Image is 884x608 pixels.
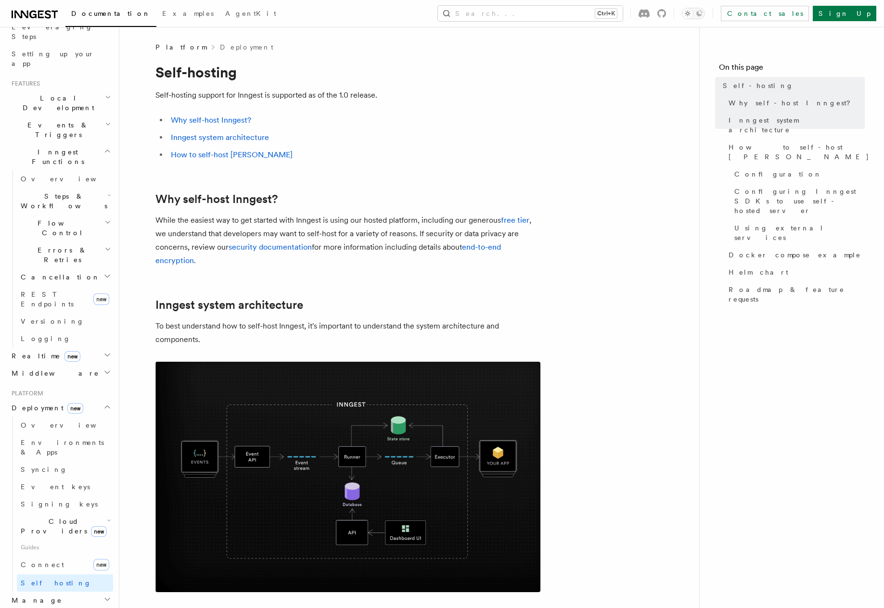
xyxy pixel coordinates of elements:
span: Realtime [8,351,80,361]
span: Environments & Apps [21,439,104,456]
span: Versioning [21,317,84,325]
span: new [64,351,80,362]
a: Helm chart [725,264,865,281]
button: Deploymentnew [8,399,113,417]
a: Deployment [220,42,273,52]
button: Inngest Functions [8,143,113,170]
a: Contact sales [721,6,809,21]
button: Toggle dark mode [682,8,705,19]
a: Inngest system architecture [171,133,269,142]
a: Why self-host Inngest? [725,94,865,112]
span: Logging [21,335,71,342]
button: Local Development [8,89,113,116]
a: Syncing [17,461,113,478]
span: Using external services [734,223,865,242]
a: Overview [17,417,113,434]
h4: On this page [719,62,865,77]
span: Middleware [8,368,99,378]
span: Configuration [734,169,822,179]
a: Environments & Apps [17,434,113,461]
span: Syncing [21,466,67,473]
span: Features [8,80,40,88]
span: Configuring Inngest SDKs to use self-hosted server [734,187,865,215]
span: Local Development [8,93,105,113]
a: Using external services [730,219,865,246]
div: Deploymentnew [8,417,113,592]
button: Cancellation [17,268,113,286]
span: Documentation [71,10,151,17]
a: How to self-host [PERSON_NAME] [725,139,865,165]
span: Roadmap & feature requests [729,285,865,304]
span: Steps & Workflows [17,191,107,211]
span: AgentKit [225,10,276,17]
img: Inngest system architecture diagram [155,362,540,592]
div: Inngest Functions [8,170,113,347]
span: Why self-host Inngest? [729,98,857,108]
a: Self hosting [17,574,113,592]
button: Steps & Workflows [17,188,113,215]
span: new [91,526,107,537]
button: Flow Control [17,215,113,241]
a: Connectnew [17,555,113,574]
span: Guides [17,540,113,555]
span: How to self-host [PERSON_NAME] [729,142,870,162]
span: Helm chart [729,267,788,277]
span: Docker compose example [729,250,861,260]
a: Setting up your app [8,45,113,72]
span: Setting up your app [12,50,94,67]
a: Configuring Inngest SDKs to use self-hosted server [730,183,865,219]
a: AgentKit [219,3,282,26]
span: Cloud Providers [17,517,107,536]
span: Signing keys [21,500,98,508]
a: Inngest system architecture [725,112,865,139]
span: Errors & Retries [17,245,104,265]
h1: Self-hosting [155,63,540,81]
a: security documentation [229,242,312,252]
span: new [93,293,109,305]
span: Deployment [8,403,83,413]
a: How to self-host [PERSON_NAME] [171,150,293,159]
kbd: Ctrl+K [595,9,617,18]
a: Event keys [17,478,113,495]
p: Self-hosting support for Inngest is supported as of the 1.0 release. [155,89,540,102]
span: Manage [8,595,62,605]
span: new [67,403,83,414]
a: Logging [17,330,113,347]
a: Examples [156,3,219,26]
span: REST Endpoints [21,291,74,308]
p: To best understand how to self-host Inngest, it's important to understand the system architecture... [155,319,540,346]
span: Events & Triggers [8,120,105,139]
button: Middleware [8,365,113,382]
a: Self-hosting [719,77,865,94]
span: Event keys [21,483,90,491]
span: Self-hosting [723,81,794,90]
button: Events & Triggers [8,116,113,143]
a: Versioning [17,313,113,330]
a: Signing keys [17,495,113,513]
a: free tier [501,215,529,225]
a: Documentation [65,3,156,27]
span: Overview [21,175,120,183]
a: REST Endpointsnew [17,286,113,313]
a: Inngest system architecture [155,298,303,312]
span: Examples [162,10,214,17]
a: Configuration [730,165,865,183]
a: Why self-host Inngest? [155,192,278,206]
a: Sign Up [813,6,876,21]
button: Realtimenew [8,347,113,365]
span: Flow Control [17,218,104,238]
a: Docker compose example [725,246,865,264]
span: Overview [21,421,120,429]
span: Inngest system architecture [729,115,865,135]
button: Search...Ctrl+K [438,6,623,21]
p: While the easiest way to get started with Inngest is using our hosted platform, including our gen... [155,214,540,267]
a: Roadmap & feature requests [725,281,865,308]
a: Leveraging Steps [8,18,113,45]
span: Platform [8,390,43,397]
span: Platform [155,42,206,52]
span: Cancellation [17,272,100,282]
button: Errors & Retries [17,241,113,268]
a: Why self-host Inngest? [171,115,251,125]
span: new [93,559,109,570]
a: Overview [17,170,113,188]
